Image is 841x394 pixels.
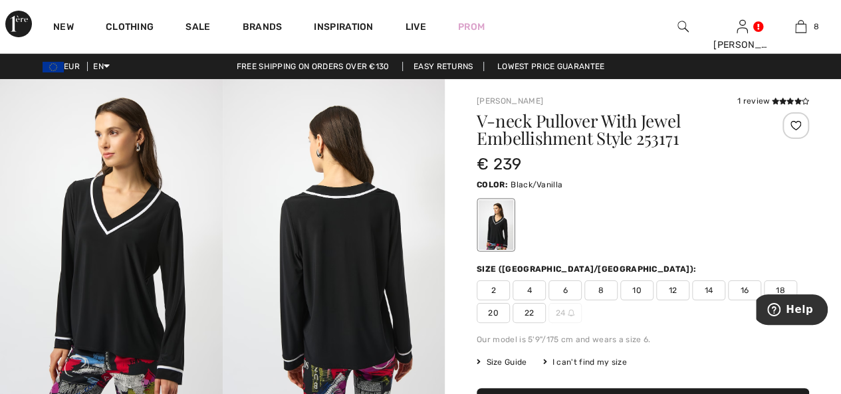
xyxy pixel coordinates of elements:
a: Clothing [106,21,154,35]
div: Black/Vanilla [479,200,513,250]
img: Euro [43,62,64,72]
span: EUR [43,62,85,71]
a: Free shipping on orders over €130 [226,62,400,71]
img: 1ère Avenue [5,11,32,37]
span: Black/Vanilla [511,180,562,189]
span: 14 [692,280,725,300]
a: Prom [458,20,485,34]
div: Our model is 5'9"/175 cm and wears a size 6. [477,334,809,345]
a: Sale [185,21,210,35]
span: 24 [548,303,582,323]
span: Inspiration [314,21,373,35]
a: 8 [772,19,830,35]
iframe: Opens a widget where you can find more information [756,294,828,328]
img: search the website [677,19,689,35]
a: [PERSON_NAME] [477,96,543,106]
span: 2 [477,280,510,300]
a: New [53,21,74,35]
span: 22 [513,303,546,323]
div: I can't find my size [542,356,626,368]
span: 8 [584,280,618,300]
span: 10 [620,280,654,300]
span: 16 [728,280,761,300]
span: Size Guide [477,356,527,368]
span: Color: [477,180,508,189]
img: My Bag [795,19,806,35]
a: Easy Returns [402,62,485,71]
img: My Info [737,19,748,35]
div: Size ([GEOGRAPHIC_DATA]/[GEOGRAPHIC_DATA]): [477,263,699,275]
a: Sign In [737,20,748,33]
a: Lowest Price Guarantee [487,62,616,71]
a: Live [406,20,426,34]
span: 4 [513,280,546,300]
span: EN [93,62,110,71]
span: € 239 [477,155,522,173]
a: Brands [243,21,283,35]
span: 6 [548,280,582,300]
span: 20 [477,303,510,323]
span: 12 [656,280,689,300]
img: ring-m.svg [568,310,574,316]
span: 8 [813,21,818,33]
div: 1 review [737,95,809,107]
div: [PERSON_NAME] [713,38,771,52]
span: 18 [764,280,797,300]
h1: V-neck Pullover With Jewel Embellishment Style 253171 [477,112,754,147]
